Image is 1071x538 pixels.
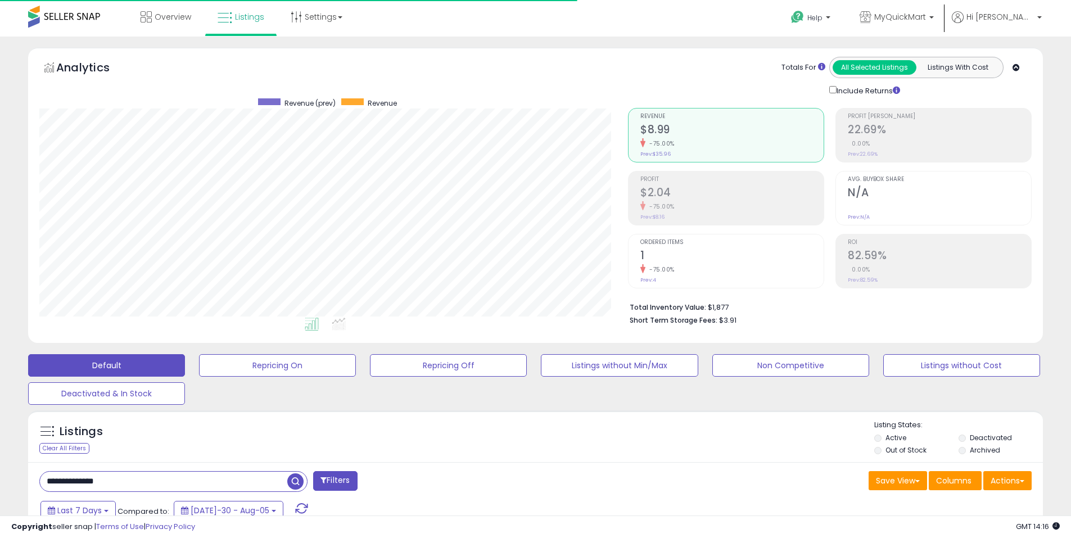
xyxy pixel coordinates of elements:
[848,214,870,220] small: Prev: N/A
[640,239,824,246] span: Ordered Items
[833,60,916,75] button: All Selected Listings
[640,123,824,138] h2: $8.99
[790,10,805,24] i: Get Help
[885,433,906,442] label: Active
[936,475,971,486] span: Columns
[146,521,195,532] a: Privacy Policy
[712,354,869,377] button: Non Competitive
[28,382,185,405] button: Deactivated & In Stock
[807,13,823,22] span: Help
[848,123,1031,138] h2: 22.69%
[848,186,1031,201] h2: N/A
[848,177,1031,183] span: Avg. Buybox Share
[11,521,52,532] strong: Copyright
[640,177,824,183] span: Profit
[782,2,842,37] a: Help
[630,302,706,312] b: Total Inventory Value:
[885,445,927,455] label: Out of Stock
[821,84,914,97] div: Include Returns
[970,445,1000,455] label: Archived
[57,505,102,516] span: Last 7 Days
[869,471,927,490] button: Save View
[966,11,1034,22] span: Hi [PERSON_NAME]
[630,300,1023,313] li: $1,877
[848,249,1031,264] h2: 82.59%
[848,139,870,148] small: 0.00%
[848,277,878,283] small: Prev: 82.59%
[640,249,824,264] h2: 1
[640,214,665,220] small: Prev: $8.16
[848,114,1031,120] span: Profit [PERSON_NAME]
[541,354,698,377] button: Listings without Min/Max
[848,239,1031,246] span: ROI
[313,471,357,491] button: Filters
[640,186,824,201] h2: $2.04
[916,60,1000,75] button: Listings With Cost
[719,315,736,325] span: $3.91
[284,98,336,108] span: Revenue (prev)
[174,501,283,520] button: [DATE]-30 - Aug-05
[368,98,397,108] span: Revenue
[630,315,717,325] b: Short Term Storage Fees:
[640,151,671,157] small: Prev: $35.96
[874,11,926,22] span: MyQuickMart
[645,139,675,148] small: -75.00%
[370,354,527,377] button: Repricing Off
[983,471,1032,490] button: Actions
[40,501,116,520] button: Last 7 Days
[640,114,824,120] span: Revenue
[970,433,1012,442] label: Deactivated
[235,11,264,22] span: Listings
[883,354,1040,377] button: Listings without Cost
[60,424,103,440] h5: Listings
[11,522,195,532] div: seller snap | |
[96,521,144,532] a: Terms of Use
[199,354,356,377] button: Repricing On
[118,506,169,517] span: Compared to:
[848,265,870,274] small: 0.00%
[39,443,89,454] div: Clear All Filters
[848,151,878,157] small: Prev: 22.69%
[645,265,675,274] small: -75.00%
[155,11,191,22] span: Overview
[952,11,1042,37] a: Hi [PERSON_NAME]
[874,420,1043,431] p: Listing States:
[929,471,982,490] button: Columns
[640,277,656,283] small: Prev: 4
[781,62,825,73] div: Totals For
[645,202,675,211] small: -75.00%
[1016,521,1060,532] span: 2025-08-14 14:16 GMT
[191,505,269,516] span: [DATE]-30 - Aug-05
[56,60,132,78] h5: Analytics
[28,354,185,377] button: Default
